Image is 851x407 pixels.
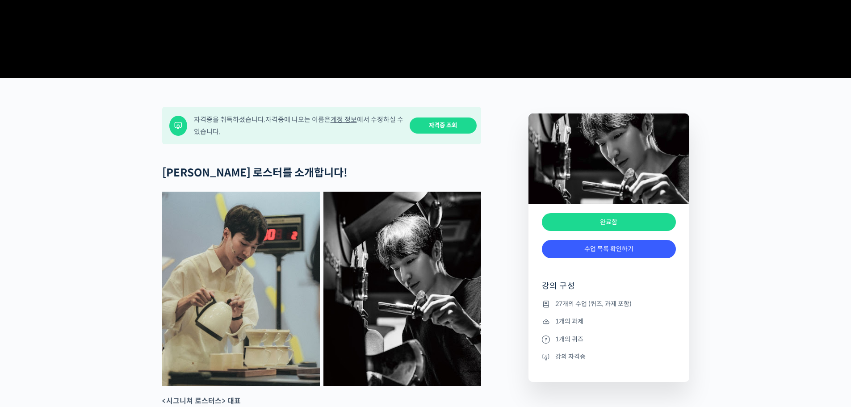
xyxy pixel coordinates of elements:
li: 1개의 퀴즈 [542,334,676,344]
h2: [PERSON_NAME] 로스터를 소개합니다! [162,167,481,180]
a: 설정 [115,283,172,306]
li: 1개의 과제 [542,316,676,327]
span: 홈 [28,297,34,304]
a: 대화 [59,283,115,306]
li: 27개의 수업 (퀴즈, 과제 포함) [542,298,676,309]
div: 자격증을 취득하셨습니다. 자격증에 나오는 이름은 에서 수정하실 수 있습니다. [194,113,404,138]
a: 계정 정보 [331,115,357,124]
li: 강의 자격증 [542,351,676,362]
div: 완료함 [542,213,676,231]
span: 설정 [138,297,149,304]
span: 대화 [82,297,92,304]
strong: <시그니쳐 로스터스> 대표 [162,396,241,406]
a: 수업 목록 확인하기 [542,240,676,258]
a: 홈 [3,283,59,306]
a: 자격증 조회 [410,117,477,134]
h4: 강의 구성 [542,281,676,298]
